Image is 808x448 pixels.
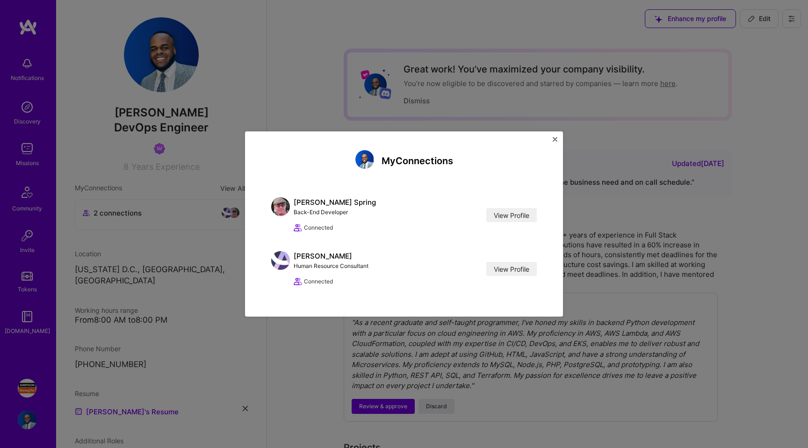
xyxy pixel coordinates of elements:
[294,207,376,217] div: Back-End Developer
[553,137,557,147] button: Close
[486,208,537,222] a: View Profile
[294,277,302,286] i: icon Collaborator
[271,251,290,270] img: Shantell Thomas
[304,223,333,232] span: Connected
[294,261,368,271] div: Human Resource Consultant
[382,155,453,166] h4: My Connections
[271,197,290,216] img: Jim Spring
[294,251,368,261] div: [PERSON_NAME]
[486,262,537,276] a: View Profile
[355,150,374,169] img: Chad Thomas II
[294,197,376,207] div: [PERSON_NAME] Spring
[304,276,333,286] span: Connected
[294,224,302,232] i: icon Collaborator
